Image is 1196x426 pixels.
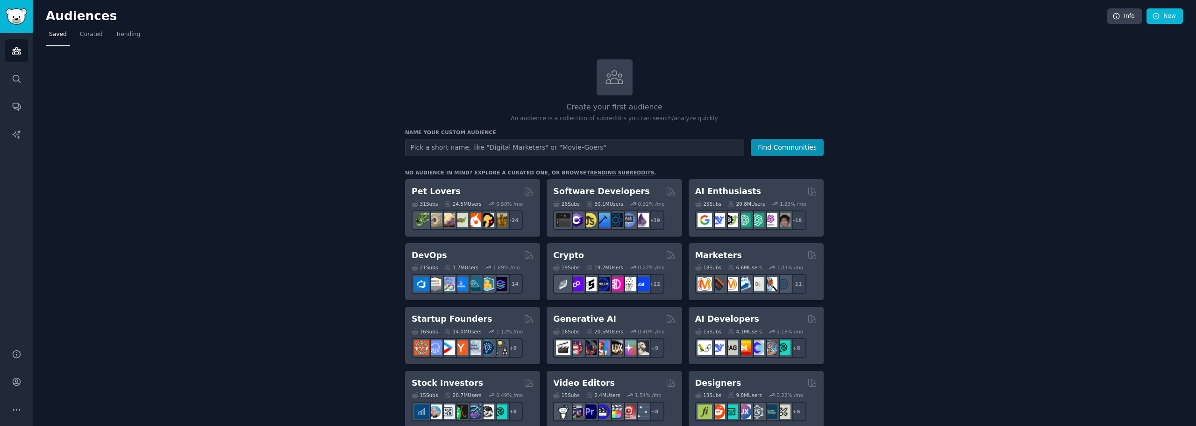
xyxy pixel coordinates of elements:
[556,404,570,419] img: gopro
[444,392,481,398] div: 28.7M Users
[645,210,664,230] div: + 19
[711,277,725,291] img: bigseo
[586,170,654,175] a: trending subreddits
[621,213,636,227] img: AskComputerScience
[444,201,481,207] div: 24.5M Users
[698,277,712,291] img: content_marketing
[728,392,762,398] div: 9.8M Users
[412,250,447,261] h2: DevOps
[493,277,507,291] img: PlatformEngineers
[595,213,610,227] img: iOSProgramming
[608,277,623,291] img: defiblockchain
[412,201,438,207] div: 31 Sub s
[427,213,442,227] img: ballpython
[595,340,610,355] img: sdforall
[496,201,523,207] div: 0.50 % /mo
[780,201,806,207] div: 1.23 % /mo
[467,277,481,291] img: platformengineering
[414,277,429,291] img: azuredevops
[441,340,455,355] img: startup
[454,404,468,419] img: Trading
[695,250,742,261] h2: Marketers
[46,27,70,46] a: Saved
[711,404,725,419] img: logodesign
[737,404,751,419] img: UXDesign
[787,338,806,358] div: + 8
[595,404,610,419] img: VideoEditors
[427,404,442,419] img: ValueInvesting
[695,186,761,197] h2: AI Enthusiasts
[586,328,623,335] div: 20.5M Users
[467,340,481,355] img: indiehackers
[776,328,803,335] div: 2.18 % /mo
[608,404,623,419] img: finalcutpro
[444,328,481,335] div: 14.0M Users
[776,392,803,398] div: 0.22 % /mo
[553,328,579,335] div: 16 Sub s
[493,340,507,355] img: growmybusiness
[763,213,777,227] img: OpenAIDev
[480,277,494,291] img: aws_cdk
[427,340,442,355] img: SaaS
[695,264,721,271] div: 18 Sub s
[405,139,744,156] input: Pick a short name, like "Digital Marketers" or "Movie-Goers"
[737,277,751,291] img: Emailmarketing
[556,213,570,227] img: software
[634,213,649,227] img: elixir
[750,277,764,291] img: googleads
[582,340,597,355] img: deepdream
[763,277,777,291] img: MarketingResearch
[553,313,616,325] h2: Generative AI
[480,404,494,419] img: swingtrading
[621,277,636,291] img: CryptoNews
[751,139,824,156] button: Find Communities
[412,377,483,389] h2: Stock Investors
[737,213,751,227] img: chatgpt_promptDesign
[467,404,481,419] img: StocksAndTrading
[582,213,597,227] img: learnjavascript
[556,277,570,291] img: ethfinance
[6,8,27,25] img: GummySearch logo
[728,201,765,207] div: 20.8M Users
[441,213,455,227] img: leopardgeckos
[695,392,721,398] div: 13 Sub s
[724,277,738,291] img: AskMarketing
[634,277,649,291] img: defi_
[553,264,579,271] div: 19 Sub s
[750,404,764,419] img: userexperience
[116,30,140,39] span: Trending
[787,210,806,230] div: + 18
[586,264,623,271] div: 19.2M Users
[635,392,662,398] div: 1.54 % /mo
[645,274,664,294] div: + 12
[405,101,824,113] h2: Create your first audience
[1146,8,1183,24] a: New
[776,404,790,419] img: UX_Design
[695,201,721,207] div: 25 Sub s
[776,264,803,271] div: 1.03 % /mo
[763,404,777,419] img: learndesign
[480,340,494,355] img: Entrepreneurship
[569,213,584,227] img: csharp
[582,277,597,291] img: ethstaker
[586,201,623,207] div: 30.1M Users
[427,277,442,291] img: AWS_Certified_Experts
[776,213,790,227] img: ArtificalIntelligence
[638,264,665,271] div: 0.22 % /mo
[711,213,725,227] img: DeepSeek
[737,340,751,355] img: MistralAI
[595,277,610,291] img: web3
[586,392,620,398] div: 2.4M Users
[553,186,649,197] h2: Software Developers
[608,340,623,355] img: FluxAI
[113,27,143,46] a: Trending
[441,404,455,419] img: Forex
[695,377,741,389] h2: Designers
[444,264,478,271] div: 1.7M Users
[493,264,520,271] div: 1.69 % /mo
[405,169,656,176] div: No audience in mind? Explore a curated one, or browse .
[454,213,468,227] img: turtle
[441,277,455,291] img: Docker_DevOps
[503,274,523,294] div: + 14
[80,30,103,39] span: Curated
